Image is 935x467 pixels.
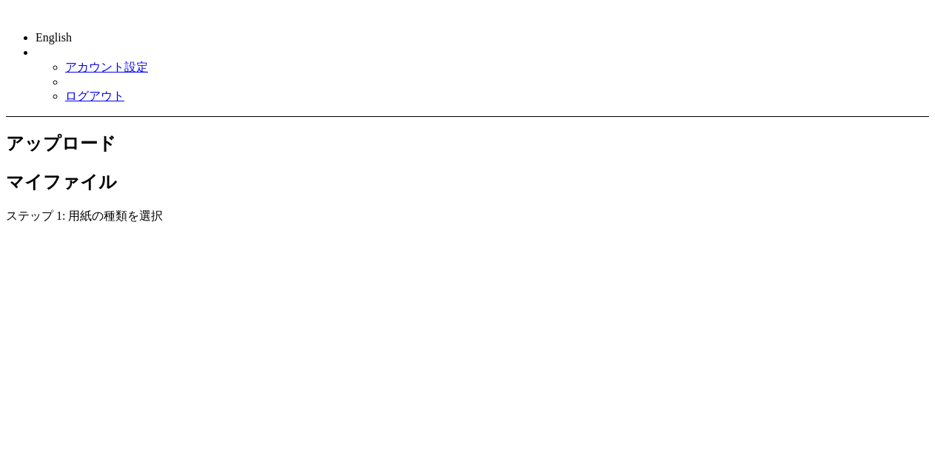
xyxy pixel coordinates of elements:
a: ログアウト [65,90,124,102]
h2: マイファイル [6,170,929,194]
a: アカウント設定 [65,61,148,73]
h2: アップロード [6,132,929,155]
a: English [36,31,72,44]
span: ステップ 1: 用紙の種類を選択 [6,209,163,222]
